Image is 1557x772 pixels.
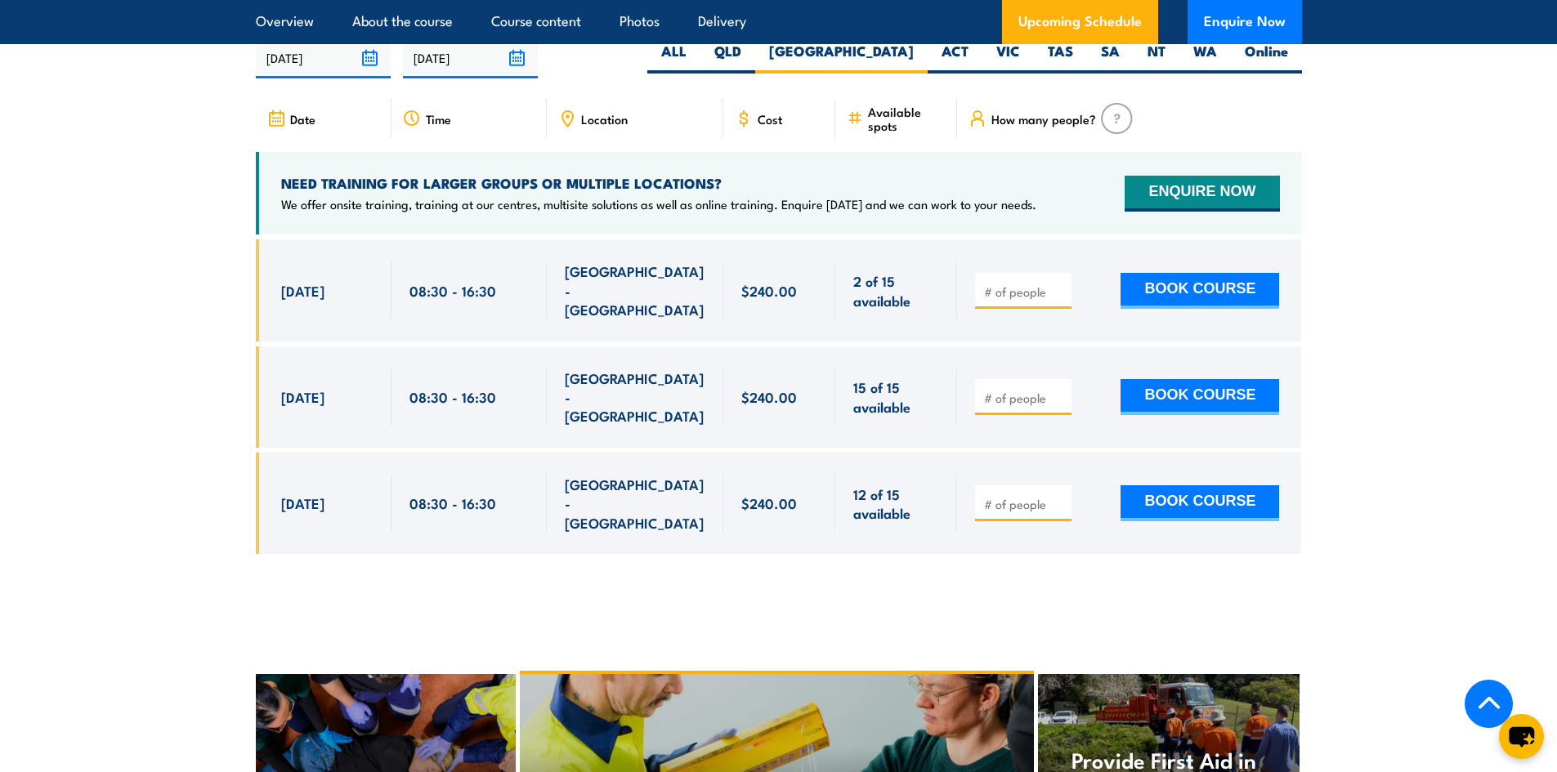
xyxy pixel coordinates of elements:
[984,390,1066,406] input: # of people
[409,281,496,300] span: 08:30 - 16:30
[1034,42,1087,74] label: TAS
[984,283,1066,300] input: # of people
[1087,42,1134,74] label: SA
[1134,42,1179,74] label: NT
[984,496,1066,512] input: # of people
[991,112,1096,126] span: How many people?
[565,368,705,426] span: [GEOGRAPHIC_DATA] - [GEOGRAPHIC_DATA]
[281,281,324,300] span: [DATE]
[290,112,315,126] span: Date
[281,174,1036,192] h4: NEED TRAINING FOR LARGER GROUPS OR MULTIPLE LOCATIONS?
[1121,273,1279,309] button: BOOK COURSE
[403,37,538,78] input: To date
[982,42,1034,74] label: VIC
[1179,42,1231,74] label: WA
[581,112,628,126] span: Location
[700,42,755,74] label: QLD
[281,196,1036,212] p: We offer onsite training, training at our centres, multisite solutions as well as online training...
[281,493,324,512] span: [DATE]
[853,377,939,416] span: 15 of 15 available
[281,387,324,406] span: [DATE]
[565,261,705,319] span: [GEOGRAPHIC_DATA] - [GEOGRAPHIC_DATA]
[1121,485,1279,521] button: BOOK COURSE
[1121,379,1279,415] button: BOOK COURSE
[1125,176,1279,212] button: ENQUIRE NOW
[928,42,982,74] label: ACT
[426,112,451,126] span: Time
[755,42,928,74] label: [GEOGRAPHIC_DATA]
[853,271,939,310] span: 2 of 15 available
[758,112,782,126] span: Cost
[741,387,797,406] span: $240.00
[647,42,700,74] label: ALL
[256,37,391,78] input: From date
[741,281,797,300] span: $240.00
[1231,42,1302,74] label: Online
[741,493,797,512] span: $240.00
[409,493,496,512] span: 08:30 - 16:30
[565,475,705,532] span: [GEOGRAPHIC_DATA] - [GEOGRAPHIC_DATA]
[853,484,939,523] span: 12 of 15 available
[868,105,946,132] span: Available spots
[1499,714,1544,759] button: chat-button
[409,387,496,406] span: 08:30 - 16:30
